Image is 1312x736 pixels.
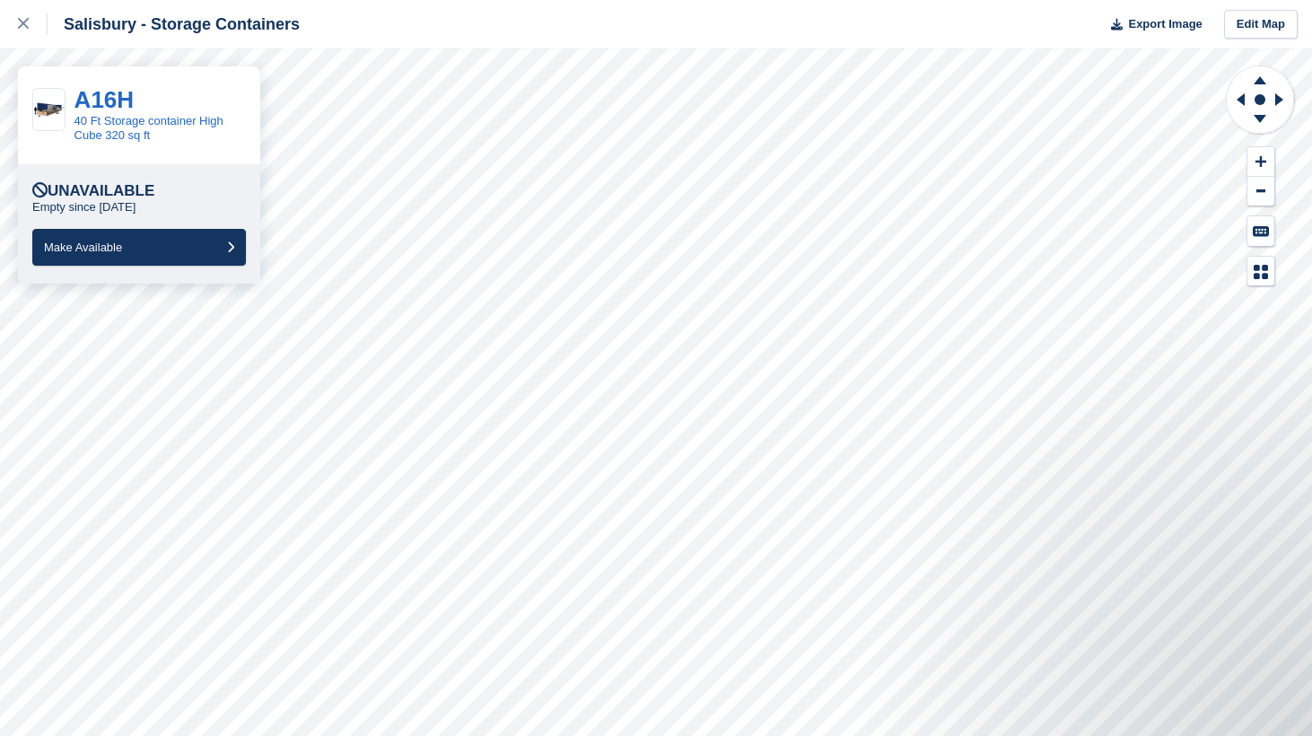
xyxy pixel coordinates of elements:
[48,13,300,35] div: Salisbury - Storage Containers
[74,114,223,142] a: 40 Ft Storage container High Cube 320 sq ft
[44,241,122,254] span: Make Available
[74,86,134,113] a: A16H
[1247,147,1274,177] button: Zoom In
[1247,177,1274,206] button: Zoom Out
[32,182,154,200] div: Unavailable
[32,229,246,266] button: Make Available
[1247,216,1274,246] button: Keyboard Shortcuts
[1224,10,1298,39] a: Edit Map
[1247,257,1274,286] button: Map Legend
[1128,15,1202,33] span: Export Image
[32,200,136,215] p: Empty since [DATE]
[33,98,65,121] img: 40-ft-HC-container.jpg
[1100,10,1203,39] button: Export Image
